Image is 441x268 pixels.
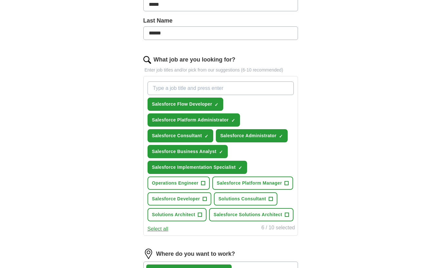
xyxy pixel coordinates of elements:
[148,192,211,206] button: Salesforce Developer
[216,129,288,142] button: Salesforce Administrator✓
[143,249,154,259] img: location.png
[279,134,283,139] span: ✓
[205,134,208,139] span: ✓
[148,113,240,127] button: Salesforce Platform Administrator✓
[154,55,235,64] label: What job are you looking for?
[148,81,294,95] input: Type a job title and press enter
[218,196,266,202] span: Solutions Consultant
[148,208,206,221] button: Solutions Architect
[152,211,195,218] span: Solutions Architect
[231,118,235,123] span: ✓
[143,67,298,73] p: Enter job titles and/or pick from our suggestions (6-10 recommended)
[214,211,282,218] span: Salesforce Solutions Architect
[215,102,218,107] span: ✓
[148,225,168,233] button: Select all
[214,192,277,206] button: Solutions Consultant
[217,180,282,187] span: Salesforce Platform Manager
[152,164,236,171] span: Salesforce Implementation Specialist
[220,132,276,139] span: Salesforce Administrator
[152,148,216,155] span: Salesforce Business Analyst
[152,117,229,123] span: Salesforce Platform Administrator
[152,196,200,202] span: Salesforce Developer
[212,177,293,190] button: Salesforce Platform Manager
[152,180,198,187] span: Operations Engineer
[219,149,223,155] span: ✓
[152,132,202,139] span: Salesforce Consultant
[148,177,210,190] button: Operations Engineer
[209,208,293,221] button: Salesforce Solutions Architect
[152,101,212,108] span: Salesforce Flow Developer
[143,16,298,25] label: Last Name
[156,250,235,258] label: Where do you want to work?
[148,161,247,174] button: Salesforce Implementation Specialist✓
[143,56,151,64] img: search.png
[148,98,224,111] button: Salesforce Flow Developer✓
[148,145,228,158] button: Salesforce Business Analyst✓
[261,224,295,233] div: 6 / 10 selected
[238,165,242,170] span: ✓
[148,129,213,142] button: Salesforce Consultant✓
